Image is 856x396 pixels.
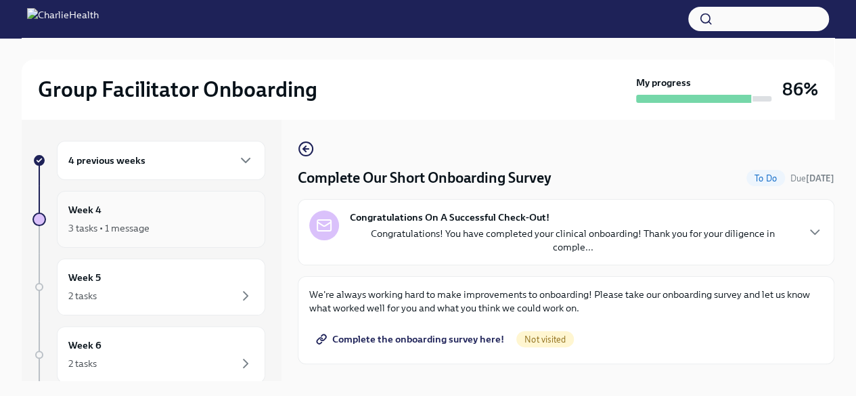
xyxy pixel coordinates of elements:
[350,211,549,224] strong: Congratulations On A Successful Check-Out!
[32,326,265,383] a: Week 62 tasks
[57,141,265,180] div: 4 previous weeks
[38,76,317,103] h2: Group Facilitator Onboarding
[68,289,97,303] div: 2 tasks
[350,227,796,254] p: Congratulations! You have completed your clinical onboarding! Thank you for your diligence in com...
[636,76,691,89] strong: My progress
[32,191,265,248] a: Week 43 tasks • 1 message
[68,357,97,370] div: 2 tasks
[68,270,101,285] h6: Week 5
[782,77,818,102] h3: 86%
[309,326,514,353] a: Complete the onboarding survey here!
[68,202,102,217] h6: Week 4
[746,173,785,183] span: To Do
[27,8,99,30] img: CharlieHealth
[516,334,574,345] span: Not visited
[790,173,834,183] span: Due
[319,332,504,346] span: Complete the onboarding survey here!
[806,173,834,183] strong: [DATE]
[68,338,102,353] h6: Week 6
[68,221,150,235] div: 3 tasks • 1 message
[790,172,834,185] span: September 9th, 2025 09:00
[68,153,145,168] h6: 4 previous weeks
[298,168,551,188] h4: Complete Our Short Onboarding Survey
[32,259,265,315] a: Week 52 tasks
[309,288,823,315] p: We're always working hard to make improvements to onboarding! Please take our onboarding survey a...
